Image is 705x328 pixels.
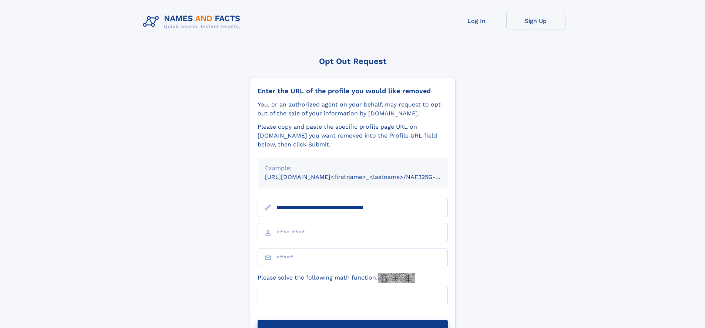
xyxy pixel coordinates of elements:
div: Please copy and paste the specific profile page URL on [DOMAIN_NAME] you want removed into the Pr... [258,122,448,149]
label: Please solve the following math function: [258,273,415,283]
small: [URL][DOMAIN_NAME]<firstname>_<lastname>/NAF325G-xxxxxxxx [265,173,462,180]
div: Enter the URL of the profile you would like removed [258,87,448,95]
a: Sign Up [506,12,565,30]
div: You, or an authorized agent on your behalf, may request to opt-out of the sale of your informatio... [258,100,448,118]
a: Log In [447,12,506,30]
div: Opt Out Request [250,57,456,66]
img: Logo Names and Facts [140,12,246,32]
div: Example: [265,164,440,173]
